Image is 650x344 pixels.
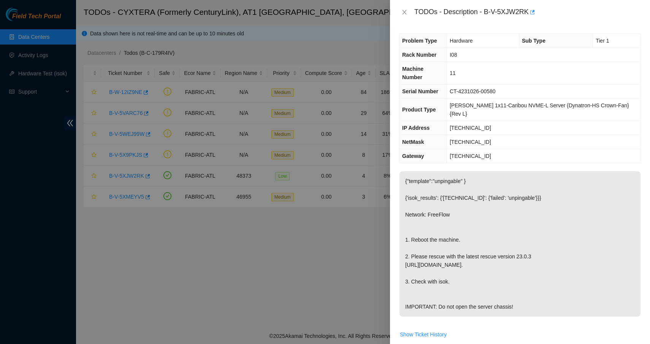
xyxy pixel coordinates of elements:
[450,139,491,145] span: [TECHNICAL_ID]
[402,52,436,58] span: Rack Number
[450,70,456,76] span: 11
[402,38,437,44] span: Problem Type
[399,9,410,16] button: Close
[450,88,496,94] span: CT-4231026-00580
[450,102,629,117] span: [PERSON_NAME] 1x11-Caribou NVME-L Server {Dynatron-HS Crown-Fan}{Rev L}
[450,125,491,131] span: [TECHNICAL_ID]
[400,328,447,341] button: Show Ticket History
[400,330,447,339] span: Show Ticket History
[414,6,641,18] div: TODOs - Description - B-V-5XJW2RK
[402,139,424,145] span: NetMask
[402,153,424,159] span: Gateway
[522,38,545,44] span: Sub Type
[402,66,423,80] span: Machine Number
[400,171,640,317] p: {"template":"unpingable" } {'isok_results': {'[TECHNICAL_ID]': {'failed': 'unpingable'}}} Network...
[450,52,457,58] span: I08
[402,125,430,131] span: IP Address
[401,9,407,15] span: close
[596,38,609,44] span: Tier 1
[450,153,491,159] span: [TECHNICAL_ID]
[402,88,438,94] span: Serial Number
[450,38,473,44] span: Hardware
[402,107,436,113] span: Product Type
